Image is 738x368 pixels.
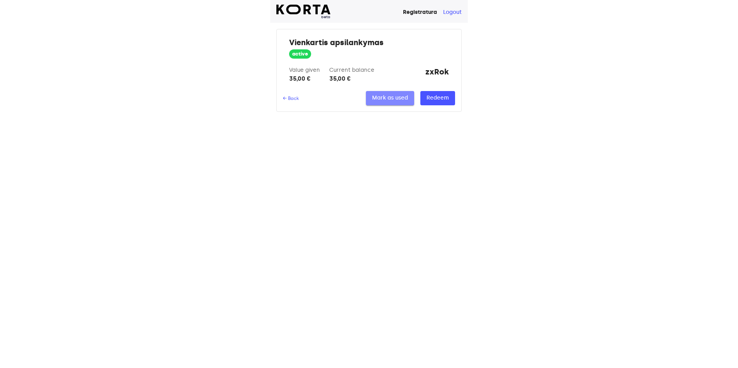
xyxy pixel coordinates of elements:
[425,66,449,83] strong: zxRok
[276,5,330,14] img: Korta
[427,93,449,103] span: Redeem
[329,74,374,83] div: 35,00 €
[289,74,320,83] div: 35,00 €
[329,67,374,73] label: Current balance
[420,91,455,105] button: Redeem
[289,37,449,48] h2: Vienkartis apsilankymas
[289,51,311,58] span: active
[403,9,437,15] strong: Registratura
[366,91,414,105] button: Mark as used
[289,67,320,73] label: Value given
[443,8,462,16] button: Logout
[283,95,299,101] div: ← Back
[276,14,330,20] span: beta
[372,93,408,103] span: Mark as used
